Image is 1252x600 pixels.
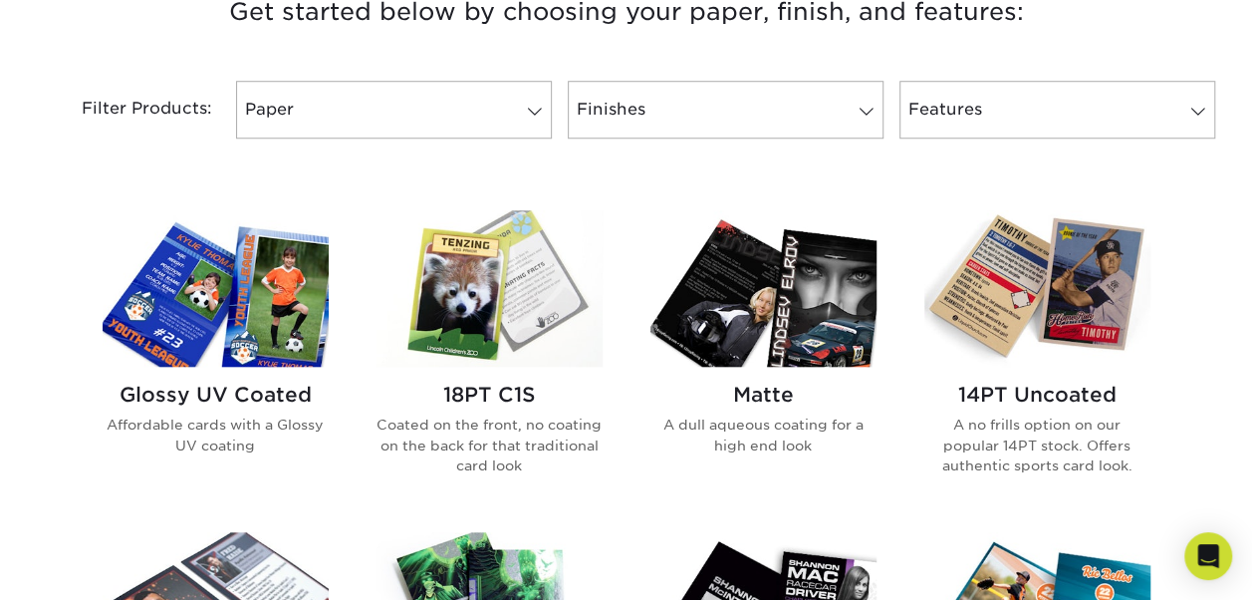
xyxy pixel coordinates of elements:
[650,210,876,367] img: Matte Trading Cards
[103,383,329,407] h2: Glossy UV Coated
[650,383,876,407] h2: Matte
[376,210,603,507] a: 18PT C1S Trading Cards 18PT C1S Coated on the front, no coating on the back for that traditional ...
[103,210,329,367] img: Glossy UV Coated Trading Cards
[29,81,228,139] div: Filter Products:
[103,415,329,455] p: Affordable cards with a Glossy UV coating
[924,415,1150,475] p: A no frills option on our popular 14PT stock. Offers authentic sports card look.
[376,210,603,367] img: 18PT C1S Trading Cards
[103,210,329,507] a: Glossy UV Coated Trading Cards Glossy UV Coated Affordable cards with a Glossy UV coating
[899,81,1215,139] a: Features
[376,383,603,407] h2: 18PT C1S
[650,415,876,455] p: A dull aqueous coating for a high end look
[568,81,883,139] a: Finishes
[236,81,552,139] a: Paper
[924,210,1150,367] img: 14PT Uncoated Trading Cards
[376,415,603,475] p: Coated on the front, no coating on the back for that traditional card look
[650,210,876,507] a: Matte Trading Cards Matte A dull aqueous coating for a high end look
[924,210,1150,507] a: 14PT Uncoated Trading Cards 14PT Uncoated A no frills option on our popular 14PT stock. Offers au...
[924,383,1150,407] h2: 14PT Uncoated
[1184,532,1232,580] div: Open Intercom Messenger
